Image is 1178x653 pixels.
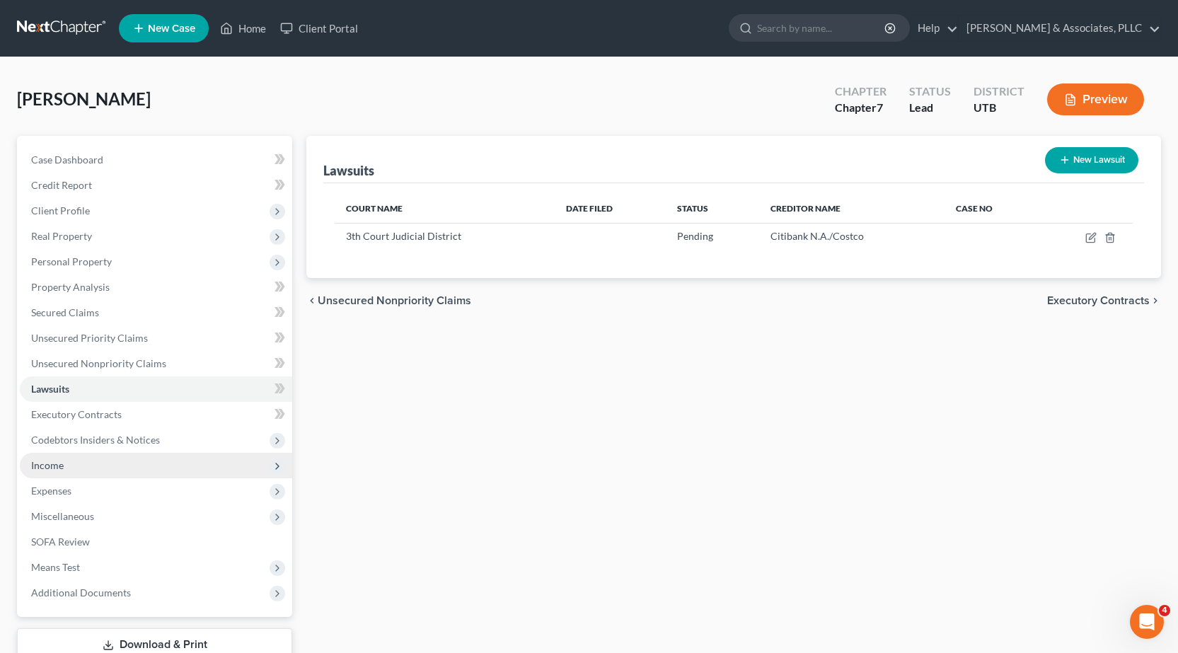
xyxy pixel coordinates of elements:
span: Client Profile [31,204,90,216]
a: Help [911,16,958,41]
span: 4 [1159,605,1170,616]
span: SOFA Review [31,536,90,548]
span: Unsecured Nonpriority Claims [31,357,166,369]
div: District [974,83,1024,100]
span: Personal Property [31,255,112,267]
span: [PERSON_NAME] [17,88,151,109]
a: [PERSON_NAME] & Associates, PLLC [959,16,1160,41]
button: New Lawsuit [1045,147,1138,173]
span: Case Dashboard [31,154,103,166]
a: Case Dashboard [20,147,292,173]
a: Credit Report [20,173,292,198]
span: Creditor Name [770,203,841,214]
span: Real Property [31,230,92,242]
span: Means Test [31,561,80,573]
span: Pending [677,230,713,242]
span: Expenses [31,485,71,497]
a: Lawsuits [20,376,292,402]
span: Unsecured Priority Claims [31,332,148,344]
div: Chapter [835,100,887,116]
div: UTB [974,100,1024,116]
div: Status [909,83,951,100]
span: Executory Contracts [1047,295,1150,306]
a: SOFA Review [20,529,292,555]
span: Date Filed [566,203,613,214]
div: Chapter [835,83,887,100]
span: Case No [956,203,993,214]
input: Search by name... [757,15,887,41]
span: New Case [148,23,195,34]
iframe: Intercom live chat [1130,605,1164,639]
span: Property Analysis [31,281,110,293]
span: Codebtors Insiders & Notices [31,434,160,446]
span: Secured Claims [31,306,99,318]
button: Preview [1047,83,1144,115]
a: Property Analysis [20,275,292,300]
span: Credit Report [31,179,92,191]
a: Client Portal [273,16,365,41]
i: chevron_left [306,295,318,306]
span: Status [677,203,708,214]
a: Unsecured Priority Claims [20,325,292,351]
span: 7 [877,100,883,114]
a: Executory Contracts [20,402,292,427]
span: Miscellaneous [31,510,94,522]
span: Lawsuits [31,383,69,395]
span: 3th Court Judicial District [346,230,461,242]
i: chevron_right [1150,295,1161,306]
span: Citibank N.A./Costco [770,230,864,242]
div: Lawsuits [323,162,374,179]
a: Unsecured Nonpriority Claims [20,351,292,376]
a: Secured Claims [20,300,292,325]
span: Executory Contracts [31,408,122,420]
span: Court Name [346,203,403,214]
span: Unsecured Nonpriority Claims [318,295,471,306]
span: Income [31,459,64,471]
button: chevron_left Unsecured Nonpriority Claims [306,295,471,306]
div: Lead [909,100,951,116]
span: Additional Documents [31,586,131,599]
button: Executory Contracts chevron_right [1047,295,1161,306]
a: Home [213,16,273,41]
